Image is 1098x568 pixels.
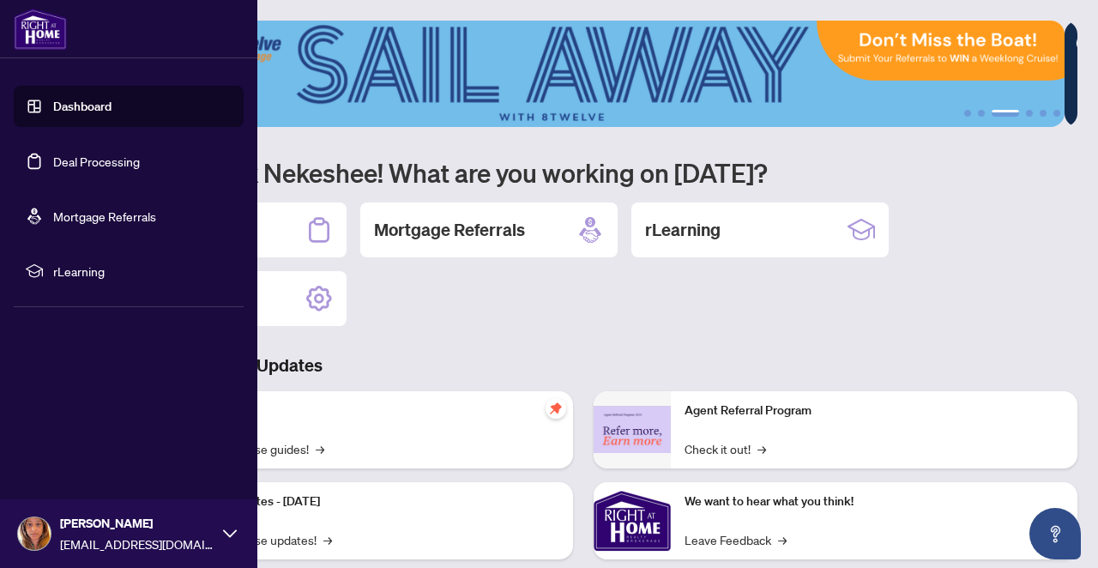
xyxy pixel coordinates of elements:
[778,530,787,549] span: →
[60,535,214,553] span: [EMAIL_ADDRESS][DOMAIN_NAME]
[323,530,332,549] span: →
[374,218,525,242] h2: Mortgage Referrals
[964,110,971,117] button: 1
[53,262,232,281] span: rLearning
[685,492,1064,511] p: We want to hear what you think!
[1040,110,1047,117] button: 5
[180,492,559,511] p: Platform Updates - [DATE]
[89,21,1065,127] img: Slide 2
[1029,508,1081,559] button: Open asap
[992,110,1019,117] button: 3
[645,218,721,242] h2: rLearning
[1053,110,1060,117] button: 6
[18,517,51,550] img: Profile Icon
[53,99,112,114] a: Dashboard
[89,156,1077,189] h1: Welcome back Nekeshee! What are you working on [DATE]?
[14,9,67,50] img: logo
[685,439,766,458] a: Check it out!→
[316,439,324,458] span: →
[685,530,787,549] a: Leave Feedback→
[546,398,566,419] span: pushpin
[594,482,671,559] img: We want to hear what you think!
[978,110,985,117] button: 2
[53,208,156,224] a: Mortgage Referrals
[60,514,214,533] span: [PERSON_NAME]
[685,402,1064,420] p: Agent Referral Program
[53,154,140,169] a: Deal Processing
[89,353,1077,378] h3: Brokerage & Industry Updates
[180,402,559,420] p: Self-Help
[757,439,766,458] span: →
[1026,110,1033,117] button: 4
[594,406,671,453] img: Agent Referral Program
